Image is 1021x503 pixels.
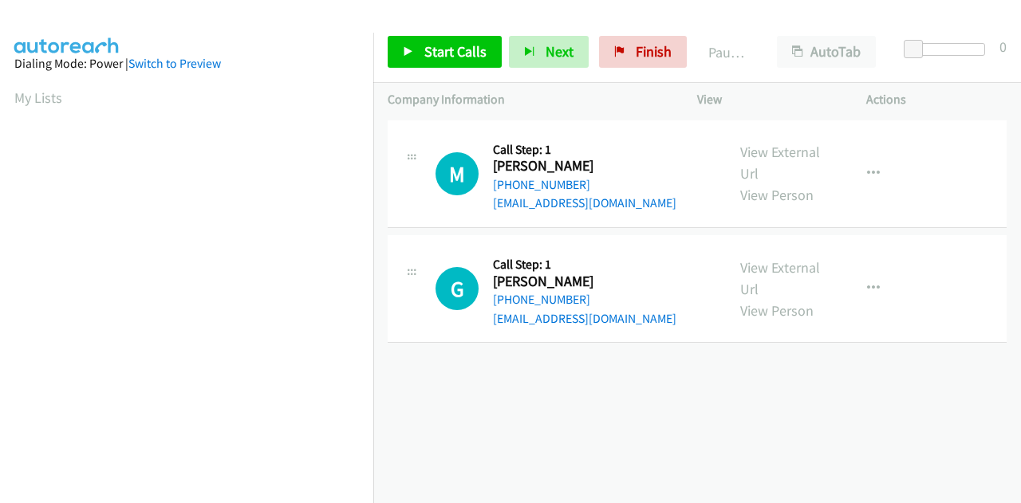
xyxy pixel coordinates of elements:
h1: G [436,267,479,310]
p: Actions [866,90,1007,109]
a: View External Url [740,258,820,298]
a: Switch to Preview [128,56,221,71]
a: My Lists [14,88,62,107]
p: View [697,90,838,109]
a: [EMAIL_ADDRESS][DOMAIN_NAME] [493,195,676,210]
p: Paused [708,41,748,63]
h2: [PERSON_NAME] [493,157,634,175]
a: View Person [740,301,814,320]
a: [PHONE_NUMBER] [493,177,590,192]
a: View Person [740,186,814,204]
button: AutoTab [777,36,876,68]
a: View External Url [740,143,820,183]
div: The call is yet to be attempted [436,152,479,195]
p: Company Information [388,90,668,109]
span: Start Calls [424,42,487,61]
a: [PHONE_NUMBER] [493,292,590,307]
div: The call is yet to be attempted [436,267,479,310]
a: Start Calls [388,36,502,68]
h5: Call Step: 1 [493,257,676,273]
h5: Call Step: 1 [493,142,676,158]
span: Next [546,42,574,61]
button: Next [509,36,589,68]
a: Finish [599,36,687,68]
a: [EMAIL_ADDRESS][DOMAIN_NAME] [493,311,676,326]
span: Finish [636,42,672,61]
div: 0 [999,36,1007,57]
h2: [PERSON_NAME] [493,273,634,291]
h1: M [436,152,479,195]
div: Dialing Mode: Power | [14,54,359,73]
div: Delay between calls (in seconds) [912,43,985,56]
